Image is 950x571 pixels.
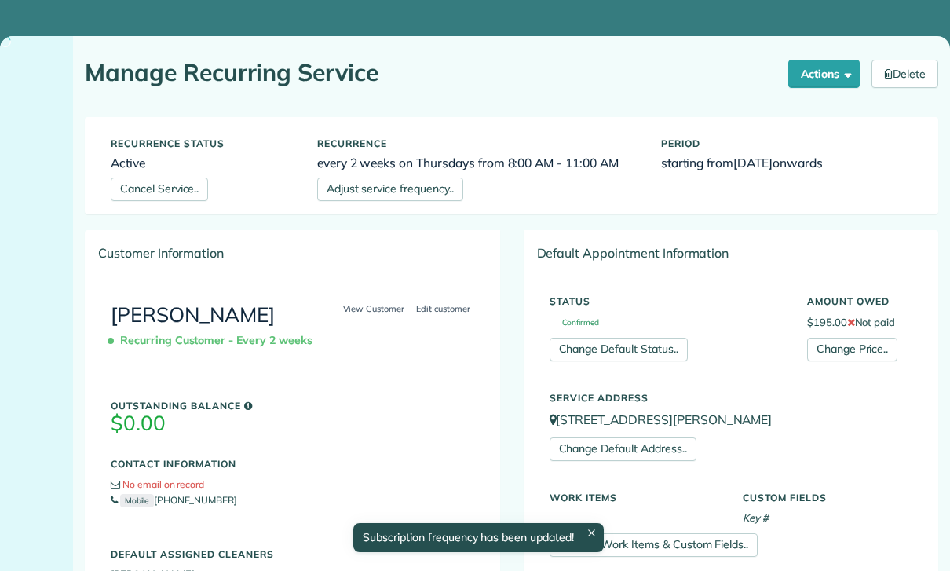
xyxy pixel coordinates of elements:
h1: Manage Recurring Service [85,60,776,86]
h6: starting from onwards [661,156,912,170]
h5: Recurrence status [111,138,294,148]
span: Recurring Customer - Every 2 weeks [111,327,319,354]
a: Change Default Address.. [550,437,696,461]
h6: every 2 weeks on Thursdays from 8:00 AM - 11:00 AM [317,156,638,170]
a: Adjust service frequency.. [317,178,463,201]
h5: Default Assigned Cleaners [111,549,475,559]
h5: Custom Fields [743,492,912,503]
h5: Period [661,138,912,148]
em: Key # [743,511,769,524]
div: Customer Information [86,231,500,275]
a: Change Price.. [807,338,897,361]
a: Edit customer [411,302,475,316]
a: Change Work Items & Custom Fields.. [550,533,758,557]
p: [STREET_ADDRESS][PERSON_NAME] [550,411,913,429]
a: View Customer [338,302,410,316]
a: Mobile[PHONE_NUMBER] [111,494,237,506]
h3: $0.00 [111,412,475,435]
small: Mobile [120,494,154,507]
a: Change Default Status.. [550,338,688,361]
button: Actions [788,60,860,88]
div: Subscription frequency has been updated! [353,523,603,552]
h5: Recurrence [317,138,638,148]
div: $195.00 Not paid [795,288,924,361]
h5: Status [550,296,784,306]
a: Cancel Service.. [111,178,208,201]
h5: Work Items [550,492,719,503]
span: No email on record [122,478,204,490]
h5: Contact Information [111,459,475,469]
div: Default Appointment Information [524,231,938,275]
h5: Outstanding Balance [111,401,475,411]
a: Delete [871,60,938,88]
span: Confirmed [550,319,600,327]
span: [DATE] [733,155,773,170]
h6: Active [111,156,294,170]
h5: Service Address [550,393,913,403]
a: [PERSON_NAME] [111,302,275,328]
h5: Amount Owed [807,296,912,306]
